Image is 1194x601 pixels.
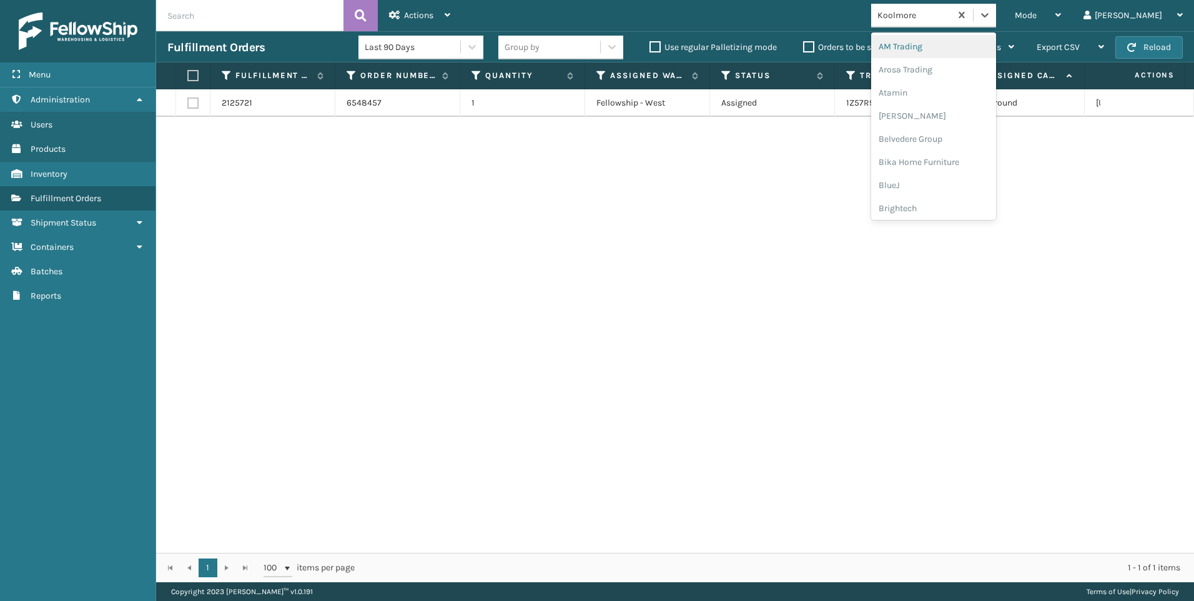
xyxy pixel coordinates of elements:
label: Use regular Palletizing mode [649,42,777,52]
button: Reload [1115,36,1183,59]
span: Actions [404,10,433,21]
span: Administration [31,94,90,105]
td: 6548457 [335,89,460,117]
div: AM Trading [871,35,996,58]
span: 100 [264,562,282,574]
div: Group by [505,41,540,54]
label: Assigned Warehouse [610,70,686,81]
label: Order Number [360,70,436,81]
div: 1 - 1 of 1 items [372,562,1180,574]
a: 1 [199,559,217,577]
div: Belvedere Group [871,127,996,151]
td: UPS Ground [960,89,1085,117]
div: BlueJ [871,174,996,197]
td: Assigned [710,89,835,117]
p: Copyright 2023 [PERSON_NAME]™ v 1.0.191 [171,582,313,601]
div: Bika Home Furniture [871,151,996,174]
label: Tracking Number [860,70,935,81]
label: Assigned Carrier Service [985,70,1060,81]
span: Inventory [31,169,67,179]
div: Atamin [871,81,996,104]
label: Status [735,70,811,81]
span: Export CSV [1037,42,1080,52]
label: Fulfillment Order Id [235,70,311,81]
h3: Fulfillment Orders [167,40,265,55]
span: Mode [1015,10,1037,21]
span: Batches [31,266,62,277]
span: Reports [31,291,61,301]
div: Arosa Trading [871,58,996,81]
span: Users [31,119,52,130]
div: Last 90 Days [365,41,461,54]
span: Products [31,144,66,154]
a: 1Z57R9X70398052280 [846,97,935,108]
span: items per page [264,559,355,577]
span: Fulfillment Orders [31,193,101,204]
a: Terms of Use [1087,587,1130,596]
img: logo [19,12,137,50]
label: Quantity [485,70,561,81]
span: Menu [29,69,51,80]
div: Brightech [871,197,996,220]
div: Koolmore [877,9,952,22]
span: Containers [31,242,74,252]
td: Fellowship - West [585,89,710,117]
div: | [1087,582,1179,601]
a: Privacy Policy [1132,587,1179,596]
a: 2125721 [222,97,252,109]
div: [PERSON_NAME] [871,104,996,127]
span: Shipment Status [31,217,96,228]
td: 1 [460,89,585,117]
span: Actions [1095,65,1182,86]
label: Orders to be shipped [DATE] [803,42,924,52]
